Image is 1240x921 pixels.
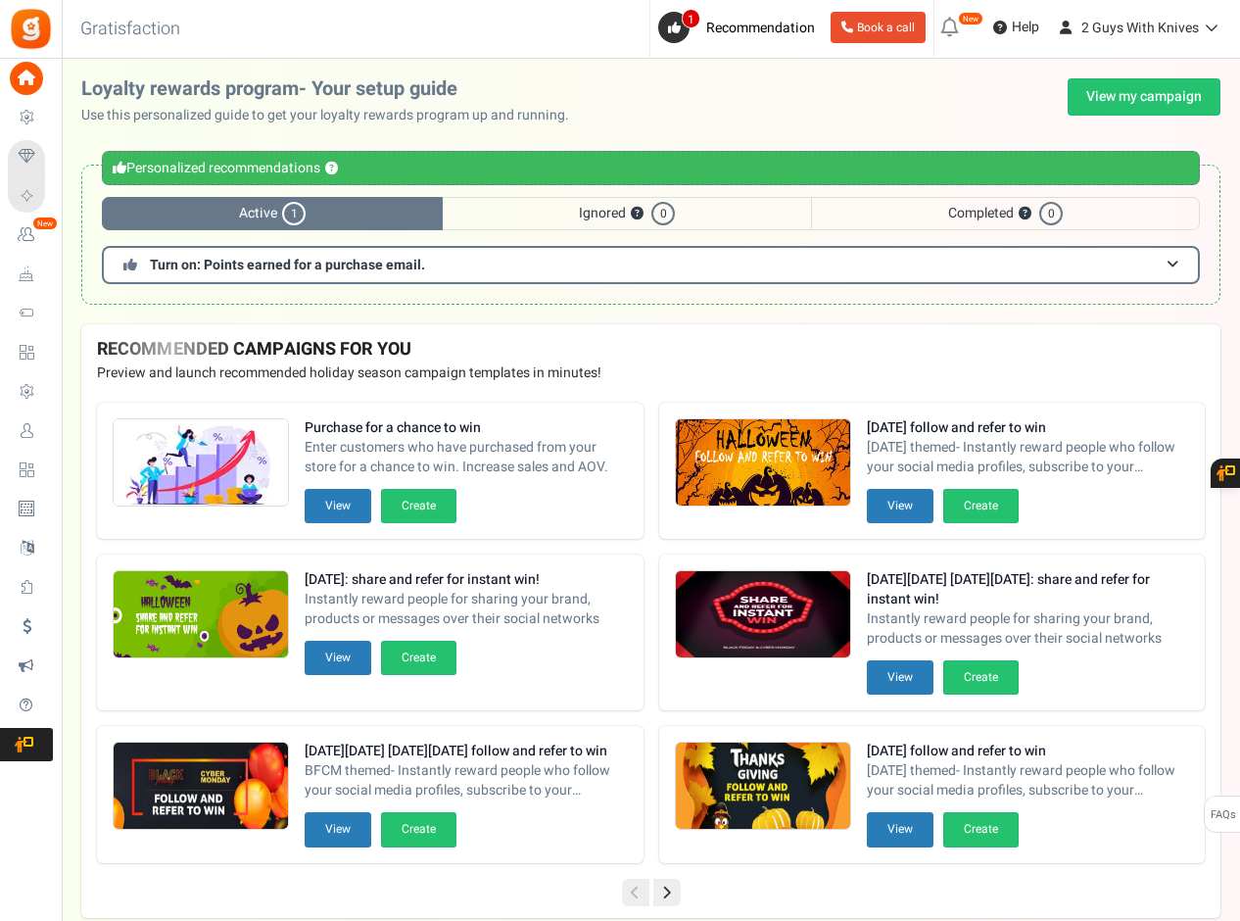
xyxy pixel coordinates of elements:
[867,438,1190,477] span: [DATE] themed- Instantly reward people who follow your social media profiles, subscribe to your n...
[867,761,1190,800] span: [DATE] themed- Instantly reward people who follow your social media profiles, subscribe to your n...
[811,197,1200,230] span: Completed
[102,197,443,230] span: Active
[305,590,628,629] span: Instantly reward people for sharing your brand, products or messages over their social networks
[1019,208,1031,220] button: ?
[381,489,456,523] button: Create
[102,151,1200,185] div: Personalized recommendations
[831,12,926,43] a: Book a call
[97,340,1205,360] h4: RECOMMENDED CAMPAIGNS FOR YOU
[682,9,700,28] span: 1
[676,571,850,659] img: Recommended Campaigns
[867,609,1190,649] span: Instantly reward people for sharing your brand, products or messages over their social networks
[97,364,1205,383] p: Preview and launch recommended holiday season campaign templates in minutes!
[32,217,58,230] em: New
[305,489,371,523] button: View
[958,12,983,25] em: New
[114,743,288,831] img: Recommended Campaigns
[706,18,815,38] span: Recommendation
[114,571,288,659] img: Recommended Campaigns
[305,438,628,477] span: Enter customers who have purchased from your store for a chance to win. Increase sales and AOV.
[305,570,628,590] strong: [DATE]: share and refer for instant win!
[1081,18,1199,38] span: 2 Guys With Knives
[305,761,628,800] span: BFCM themed- Instantly reward people who follow your social media profiles, subscribe to your new...
[943,489,1019,523] button: Create
[8,218,53,252] a: New
[867,812,933,847] button: View
[676,743,850,831] img: Recommended Campaigns
[150,255,425,275] span: Turn on: Points earned for a purchase email.
[305,418,628,438] strong: Purchase for a chance to win
[867,570,1190,609] strong: [DATE][DATE] [DATE][DATE]: share and refer for instant win!
[381,812,456,847] button: Create
[985,12,1047,43] a: Help
[1007,18,1039,37] span: Help
[81,106,585,125] p: Use this personalized guide to get your loyalty rewards program up and running.
[867,742,1190,761] strong: [DATE] follow and refer to win
[651,202,675,225] span: 0
[9,7,53,51] img: Gratisfaction
[867,418,1190,438] strong: [DATE] follow and refer to win
[305,742,628,761] strong: [DATE][DATE] [DATE][DATE] follow and refer to win
[943,812,1019,847] button: Create
[59,10,202,49] h3: Gratisfaction
[631,208,644,220] button: ?
[305,641,371,675] button: View
[676,419,850,508] img: Recommended Campaigns
[381,641,456,675] button: Create
[1210,797,1236,834] span: FAQs
[1068,78,1220,116] a: View my campaign
[943,660,1019,695] button: Create
[443,197,811,230] span: Ignored
[305,812,371,847] button: View
[658,12,823,43] a: 1 Recommendation
[114,419,288,508] img: Recommended Campaigns
[325,163,338,175] button: ?
[282,202,306,225] span: 1
[867,489,933,523] button: View
[81,78,585,100] h2: Loyalty rewards program- Your setup guide
[1039,202,1063,225] span: 0
[867,660,933,695] button: View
